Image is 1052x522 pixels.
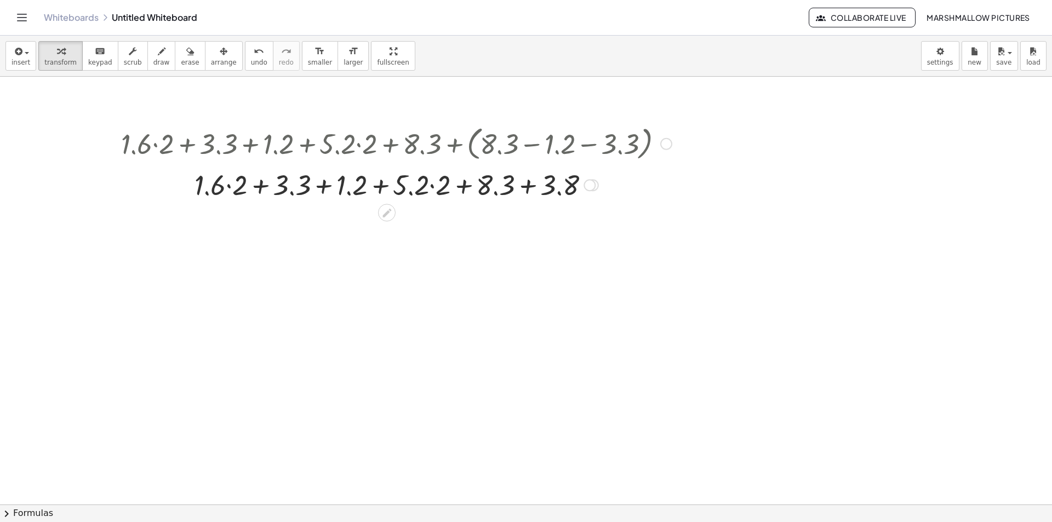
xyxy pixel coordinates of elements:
button: new [962,41,988,71]
button: Toggle navigation [13,9,31,26]
span: Collaborate Live [818,13,906,22]
a: Whiteboards [44,12,99,23]
i: keyboard [95,45,105,58]
span: undo [251,59,267,66]
span: fullscreen [377,59,409,66]
span: settings [927,59,953,66]
span: load [1026,59,1040,66]
span: scrub [124,59,142,66]
button: transform [38,41,83,71]
span: redo [279,59,294,66]
button: Collaborate Live [809,8,915,27]
span: draw [153,59,170,66]
button: Marshmallow Pictures [918,8,1039,27]
span: new [968,59,981,66]
button: fullscreen [371,41,415,71]
i: undo [254,45,264,58]
button: save [990,41,1018,71]
button: load [1020,41,1047,71]
span: keypad [88,59,112,66]
button: format_sizesmaller [302,41,338,71]
span: larger [344,59,363,66]
span: transform [44,59,77,66]
button: redoredo [273,41,300,71]
button: draw [147,41,176,71]
button: arrange [205,41,243,71]
div: Edit math [378,204,396,221]
span: smaller [308,59,332,66]
i: format_size [348,45,358,58]
i: redo [281,45,291,58]
span: Marshmallow Pictures [927,13,1030,22]
span: arrange [211,59,237,66]
span: erase [181,59,199,66]
button: keyboardkeypad [82,41,118,71]
button: erase [175,41,205,71]
button: undoundo [245,41,273,71]
button: insert [5,41,36,71]
button: scrub [118,41,148,71]
i: format_size [315,45,325,58]
button: format_sizelarger [338,41,369,71]
span: insert [12,59,30,66]
span: save [996,59,1011,66]
button: settings [921,41,959,71]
